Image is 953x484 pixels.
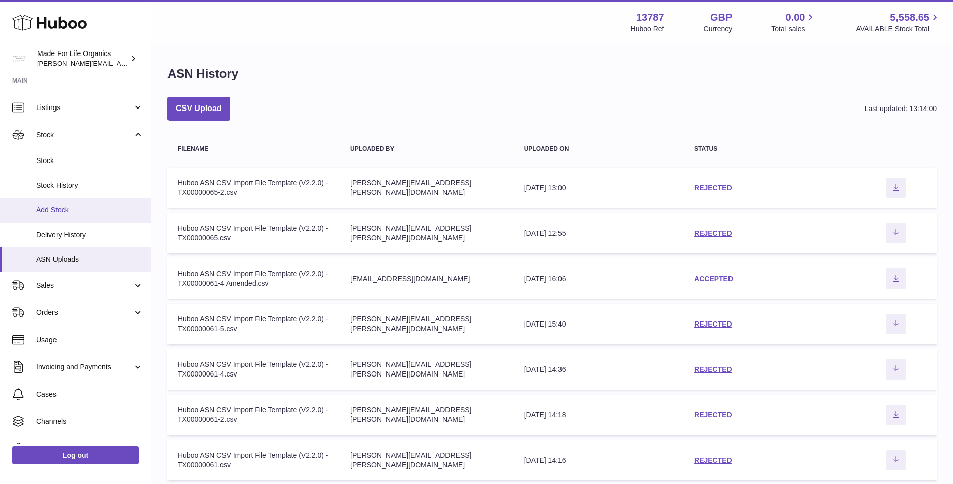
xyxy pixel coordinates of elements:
div: [EMAIL_ADDRESS][DOMAIN_NAME] [350,274,504,284]
th: Uploaded on [514,136,684,163]
button: Download ASN file [886,359,906,380]
span: Stock [36,130,133,140]
button: CSV Upload [167,97,230,121]
button: Download ASN file [886,314,906,334]
a: REJECTED [694,456,732,464]
img: geoff.winwood@madeforlifeorganics.com [12,51,27,66]
div: [PERSON_NAME][EMAIL_ADDRESS][PERSON_NAME][DOMAIN_NAME] [350,451,504,470]
span: ASN Uploads [36,255,143,264]
a: REJECTED [694,320,732,328]
div: [PERSON_NAME][EMAIL_ADDRESS][PERSON_NAME][DOMAIN_NAME] [350,178,504,197]
span: Invoicing and Payments [36,362,133,372]
div: [DATE] 14:36 [524,365,674,374]
span: AVAILABLE Stock Total [856,24,941,34]
div: [PERSON_NAME][EMAIL_ADDRESS][PERSON_NAME][DOMAIN_NAME] [350,224,504,243]
span: Add Stock [36,205,143,215]
span: Listings [36,103,133,113]
th: Uploaded by [340,136,514,163]
a: ACCEPTED [694,275,733,283]
div: [DATE] 14:18 [524,410,674,420]
button: Download ASN file [886,178,906,198]
div: [DATE] 16:06 [524,274,674,284]
span: [PERSON_NAME][EMAIL_ADDRESS][PERSON_NAME][DOMAIN_NAME] [37,59,256,67]
strong: 13787 [636,11,664,24]
div: Made For Life Organics [37,49,128,68]
span: Stock History [36,181,143,190]
div: Huboo ASN CSV Import File Template (V2.2.0) - TX00000061-4 Amended.csv [178,269,330,288]
div: Huboo ASN CSV Import File Template (V2.2.0) - TX00000065.csv [178,224,330,243]
span: 5,558.65 [890,11,929,24]
span: Sales [36,281,133,290]
a: REJECTED [694,411,732,419]
div: Huboo Ref [631,24,664,34]
div: [DATE] 12:55 [524,229,674,238]
span: Cases [36,390,143,399]
a: REJECTED [694,184,732,192]
button: Download ASN file [886,268,906,289]
a: 0.00 Total sales [771,11,816,34]
a: REJECTED [694,365,732,373]
button: Download ASN file [886,450,906,470]
div: Huboo ASN CSV Import File Template (V2.2.0) - TX00000061-5.csv [178,314,330,334]
span: 0.00 [786,11,805,24]
a: Log out [12,446,139,464]
div: [DATE] 15:40 [524,319,674,329]
div: [PERSON_NAME][EMAIL_ADDRESS][PERSON_NAME][DOMAIN_NAME] [350,360,504,379]
div: [PERSON_NAME][EMAIL_ADDRESS][PERSON_NAME][DOMAIN_NAME] [350,314,504,334]
div: [DATE] 13:00 [524,183,674,193]
button: Download ASN file [886,223,906,243]
th: actions [855,136,937,163]
a: REJECTED [694,229,732,237]
strong: GBP [710,11,732,24]
th: Status [684,136,855,163]
div: Huboo ASN CSV Import File Template (V2.2.0) - TX00000065-2.csv [178,178,330,197]
span: Delivery History [36,230,143,240]
button: Download ASN file [886,405,906,425]
span: Usage [36,335,143,345]
div: Huboo ASN CSV Import File Template (V2.2.0) - TX00000061-2.csv [178,405,330,424]
a: 5,558.65 AVAILABLE Stock Total [856,11,941,34]
div: Huboo ASN CSV Import File Template (V2.2.0) - TX00000061-4.csv [178,360,330,379]
th: Filename [167,136,340,163]
span: Total sales [771,24,816,34]
h1: ASN History [167,66,238,82]
span: Orders [36,308,133,317]
span: Channels [36,417,143,426]
div: [DATE] 14:16 [524,456,674,465]
div: Huboo ASN CSV Import File Template (V2.2.0) - TX00000061.csv [178,451,330,470]
div: Last updated: 13:14:00 [865,104,937,114]
span: Stock [36,156,143,166]
div: [PERSON_NAME][EMAIL_ADDRESS][PERSON_NAME][DOMAIN_NAME] [350,405,504,424]
div: Currency [704,24,733,34]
